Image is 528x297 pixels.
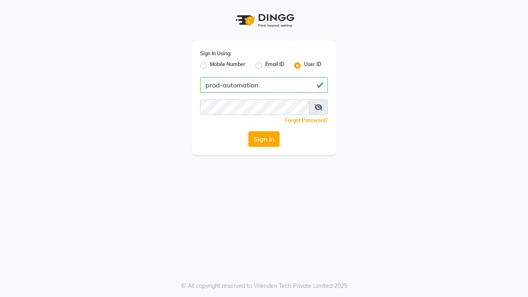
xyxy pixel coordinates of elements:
[200,77,328,93] input: Username
[231,8,297,33] img: logo1.svg
[265,61,284,71] label: Email ID
[304,61,321,71] label: User ID
[210,61,245,71] label: Mobile Number
[285,117,328,123] a: Forgot Password?
[248,131,280,147] button: Sign In
[200,99,309,115] input: Username
[200,50,231,57] label: Sign In Using:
